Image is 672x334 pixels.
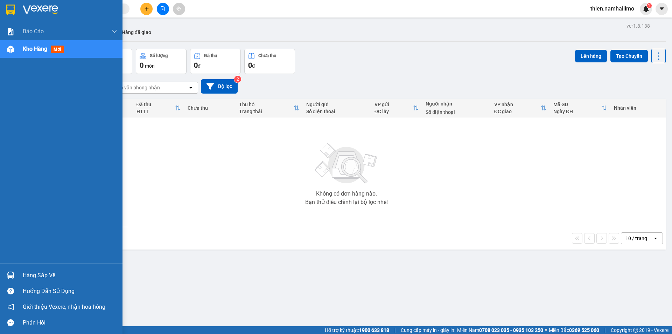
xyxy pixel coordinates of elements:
span: 0 [248,61,252,69]
th: Toggle SortBy [133,99,184,117]
div: Hàng sắp về [23,270,117,281]
strong: 1900 633 818 [359,327,389,333]
img: svg+xml;base64,PHN2ZyBjbGFzcz0ibGlzdC1wbHVnX19zdmciIHhtbG5zPSJodHRwOi8vd3d3LnczLm9yZy8yMDAwL3N2Zy... [311,139,381,188]
div: 10 / trang [625,235,647,242]
span: món [145,63,155,69]
button: Hàng đã giao [116,24,157,41]
svg: open [653,236,658,241]
button: caret-down [656,3,668,15]
div: Không có đơn hàng nào. [316,191,377,197]
button: Chưa thu0đ [244,49,295,74]
strong: 0369 525 060 [569,327,599,333]
strong: 0708 023 035 - 0935 103 250 [479,327,543,333]
div: Số điện thoại [426,109,487,115]
img: icon-new-feature [643,6,649,12]
div: Người gửi [306,102,367,107]
th: Toggle SortBy [371,99,422,117]
div: Nhân viên [614,105,662,111]
span: Hỗ trợ kỹ thuật: [325,326,389,334]
span: message [7,319,14,326]
span: 0 [140,61,143,69]
span: | [394,326,395,334]
div: ver 1.8.138 [626,22,650,30]
div: Chọn văn phòng nhận [112,84,160,91]
div: Số lượng [150,53,168,58]
span: Kho hàng [23,46,47,52]
th: Toggle SortBy [236,99,303,117]
span: thien.namhailimo [585,4,640,13]
button: file-add [157,3,169,15]
span: Cung cấp máy in - giấy in: [401,326,455,334]
button: plus [140,3,153,15]
div: VP nhận [494,102,541,107]
span: | [604,326,605,334]
div: VP gửi [374,102,413,107]
span: aim [176,6,181,11]
span: Miền Nam [457,326,543,334]
img: warehouse-icon [7,272,14,279]
span: mới [51,46,64,53]
button: Lên hàng [575,50,607,62]
div: Hướng dẫn sử dụng [23,286,117,296]
span: file-add [160,6,165,11]
div: Phản hồi [23,318,117,328]
img: warehouse-icon [7,46,14,53]
span: notification [7,304,14,310]
div: Người nhận [426,101,487,107]
span: down [112,29,117,34]
div: Đã thu [204,53,217,58]
div: Thu hộ [239,102,294,107]
div: Bạn thử điều chỉnh lại bộ lọc nhé! [305,199,388,205]
span: plus [144,6,149,11]
div: Số điện thoại [306,109,367,114]
div: ĐC lấy [374,109,413,114]
span: Báo cáo [23,27,44,36]
img: solution-icon [7,28,14,35]
span: ⚪️ [545,329,547,332]
div: ĐC giao [494,109,541,114]
sup: 1 [647,3,652,8]
span: 0 [194,61,198,69]
div: Đã thu [136,102,175,107]
span: đ [198,63,201,69]
div: Chưa thu [188,105,232,111]
span: question-circle [7,288,14,294]
span: Giới thiệu Vexere, nhận hoa hồng [23,302,105,311]
span: 1 [648,3,650,8]
div: Trạng thái [239,109,294,114]
button: aim [173,3,185,15]
svg: open [188,85,194,90]
sup: 2 [234,76,241,83]
button: Đã thu0đ [190,49,241,74]
button: Bộ lọc [201,79,238,94]
div: HTTT [136,109,175,114]
button: Số lượng0món [136,49,187,74]
span: Miền Bắc [549,326,599,334]
span: caret-down [659,6,665,12]
img: logo-vxr [6,5,15,15]
div: Ngày ĐH [553,109,601,114]
div: Mã GD [553,102,601,107]
span: đ [252,63,255,69]
span: copyright [633,328,638,333]
th: Toggle SortBy [550,99,610,117]
th: Toggle SortBy [491,99,550,117]
div: Chưa thu [258,53,276,58]
button: Tạo Chuyến [610,50,648,62]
